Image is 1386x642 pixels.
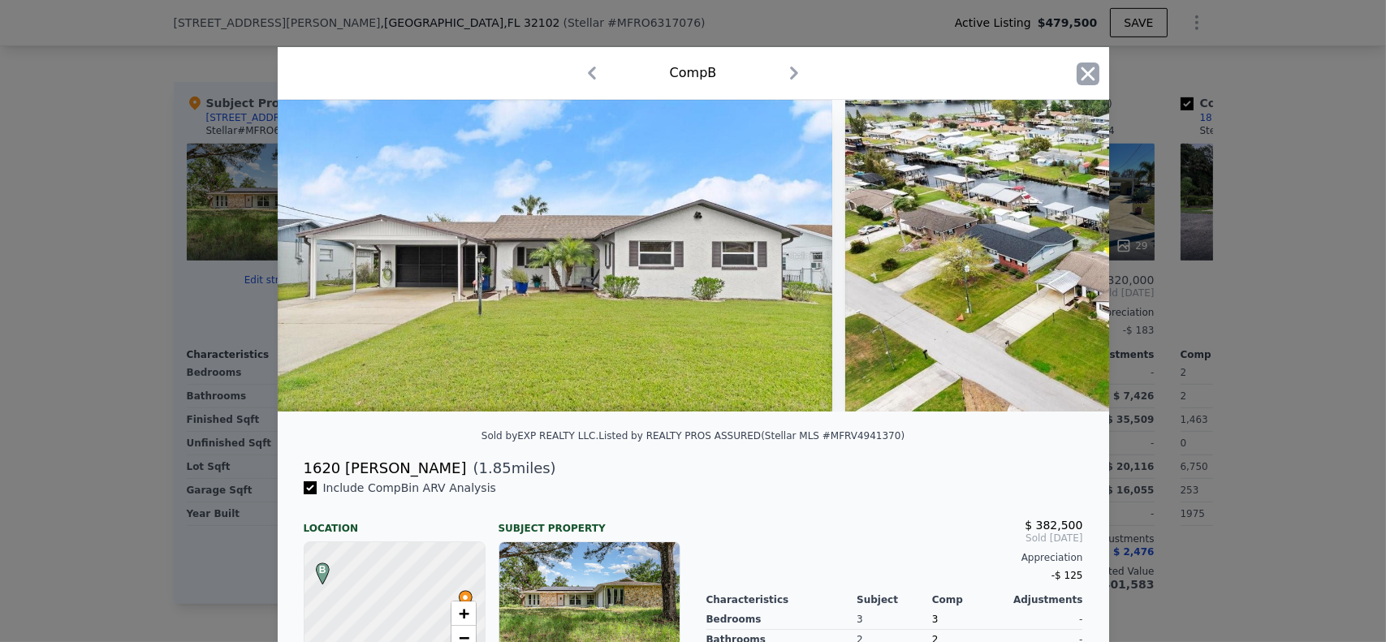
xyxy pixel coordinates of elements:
span: $ 382,500 [1025,519,1082,532]
div: Comp [932,593,1008,606]
span: 3 [932,614,939,625]
div: Location [304,509,486,535]
div: 1620 [PERSON_NAME] [304,457,467,480]
div: Listed by REALTY PROS ASSURED (Stellar MLS #MFRV4941370) [598,430,905,442]
div: 3 [857,610,932,630]
a: Zoom in [451,601,476,626]
span: + [458,603,468,623]
span: -$ 125 [1051,570,1083,581]
div: Subject Property [499,509,680,535]
div: - [1008,610,1083,630]
span: 1.85 [479,459,512,476]
span: • [455,585,477,610]
div: • [455,590,464,600]
div: Appreciation [706,551,1083,564]
div: Subject [857,593,932,606]
div: B [312,562,322,572]
img: Property Img [278,100,833,411]
div: Characteristics [706,593,857,606]
div: Bedrooms [706,610,857,630]
span: Include Comp B in ARV Analysis [317,481,503,494]
div: Sold by EXP REALTY LLC . [481,430,599,442]
div: Adjustments [1008,593,1083,606]
span: Sold [DATE] [706,532,1083,545]
span: B [312,562,334,577]
span: ( miles) [467,457,556,480]
div: Comp B [670,63,717,83]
